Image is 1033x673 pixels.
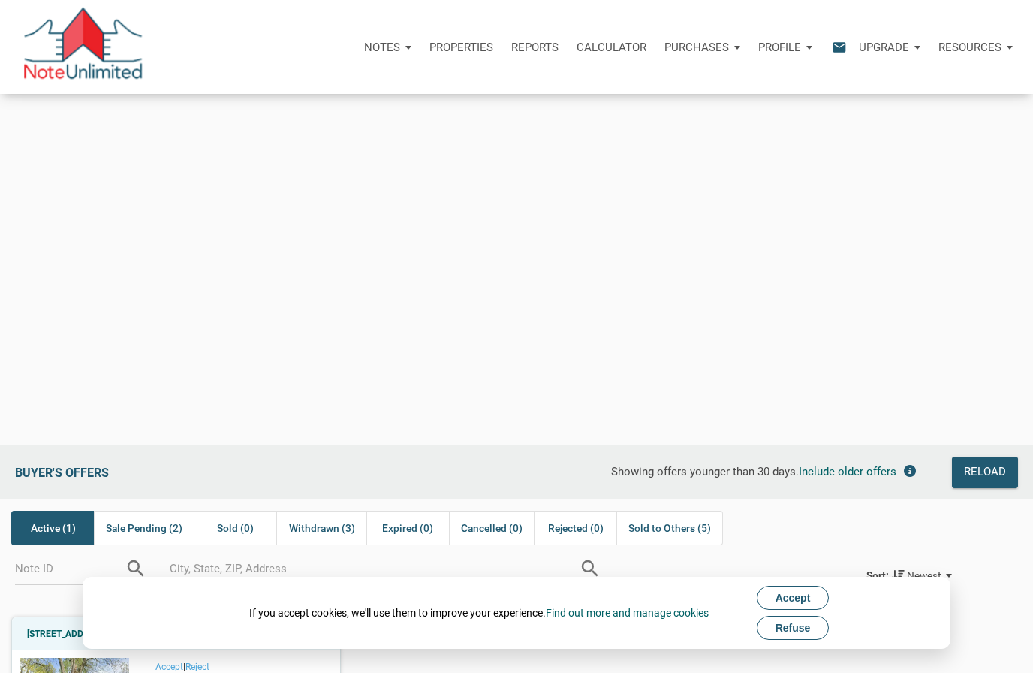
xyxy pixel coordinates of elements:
span: Accept [776,592,811,604]
span: Refuse [776,622,811,634]
div: If you accept cookies, we'll use them to improve your experience. [249,605,709,620]
a: Find out more and manage cookies [546,607,709,619]
button: Accept [757,586,830,610]
button: Refuse [757,616,830,640]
